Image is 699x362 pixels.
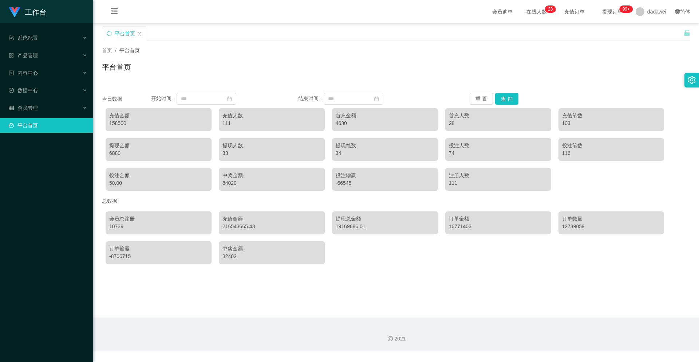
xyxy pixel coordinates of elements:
i: 图标: copyright [388,336,393,341]
div: 提现人数 [222,142,321,149]
div: 4630 [336,120,434,127]
img: logo.9652507e.png [9,7,20,17]
div: 116 [562,149,661,157]
i: 图标: calendar [227,96,232,101]
div: 111 [222,120,321,127]
i: 图标: profile [9,70,14,75]
span: 内容中心 [9,70,38,76]
i: 图标: setting [688,76,696,84]
div: 今日数据 [102,95,151,103]
div: 投注输赢 [336,172,434,179]
div: 会员总注册 [109,215,208,223]
div: 中奖金额 [222,172,321,179]
span: 数据中心 [9,87,38,93]
p: 2 [548,5,550,13]
div: 33 [222,149,321,157]
div: 50.00 [109,179,208,187]
span: 平台首页 [119,47,140,53]
div: 2021 [99,335,693,343]
div: 订单金额 [449,215,548,223]
div: 216543665.43 [222,223,321,230]
div: 提现金额 [109,142,208,149]
div: 注册人数 [449,172,548,179]
span: 结束时间： [298,96,324,101]
div: 12739059 [562,223,661,230]
div: 投注笔数 [562,142,661,149]
div: 充值金额 [109,112,208,120]
i: 图标: menu-fold [102,0,127,24]
span: 会员管理 [9,105,38,111]
div: 111 [449,179,548,187]
div: 平台首页 [115,27,135,40]
i: 图标: close [137,32,142,36]
div: 19169686.01 [336,223,434,230]
div: 10739 [109,223,208,230]
div: 提现笔数 [336,142,434,149]
i: 图标: check-circle-o [9,88,14,93]
p: 3 [550,5,553,13]
div: 103 [562,120,661,127]
div: 32402 [222,253,321,260]
div: 158500 [109,120,208,127]
div: 充值人数 [222,112,321,120]
div: 订单数量 [562,215,661,223]
sup: 23 [545,5,556,13]
h1: 平台首页 [102,62,131,73]
span: 开始时间： [151,96,177,101]
span: 首页 [102,47,112,53]
span: 充值订单 [561,9,588,14]
span: / [115,47,116,53]
div: 首充人数 [449,112,548,120]
button: 查 询 [495,93,518,105]
span: 提现订单 [599,9,626,14]
div: 中奖金额 [222,245,321,253]
i: 图标: appstore-o [9,53,14,58]
div: 6880 [109,149,208,157]
div: -8706715 [109,253,208,260]
div: 16771403 [449,223,548,230]
i: 图标: form [9,35,14,40]
button: 重 置 [470,93,493,105]
div: 充值笔数 [562,112,661,120]
a: 工作台 [9,9,47,15]
div: 74 [449,149,548,157]
div: 84020 [222,179,321,187]
div: 投注人数 [449,142,548,149]
i: 图标: sync [107,31,112,36]
i: 图标: calendar [374,96,379,101]
i: 图标: unlock [684,30,690,36]
i: 图标: global [675,9,680,14]
div: 34 [336,149,434,157]
div: 28 [449,120,548,127]
span: 在线人数 [523,9,550,14]
span: 系统配置 [9,35,38,41]
div: 总数据 [102,194,690,208]
div: 首充金额 [336,112,434,120]
div: 投注金额 [109,172,208,179]
div: 充值金额 [222,215,321,223]
a: 图标: dashboard平台首页 [9,118,87,133]
div: -66545 [336,179,434,187]
sup: 1063 [620,5,633,13]
span: 产品管理 [9,52,38,58]
i: 图标: table [9,105,14,110]
div: 提现总金额 [336,215,434,223]
div: 订单输赢 [109,245,208,253]
h1: 工作台 [25,0,47,24]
